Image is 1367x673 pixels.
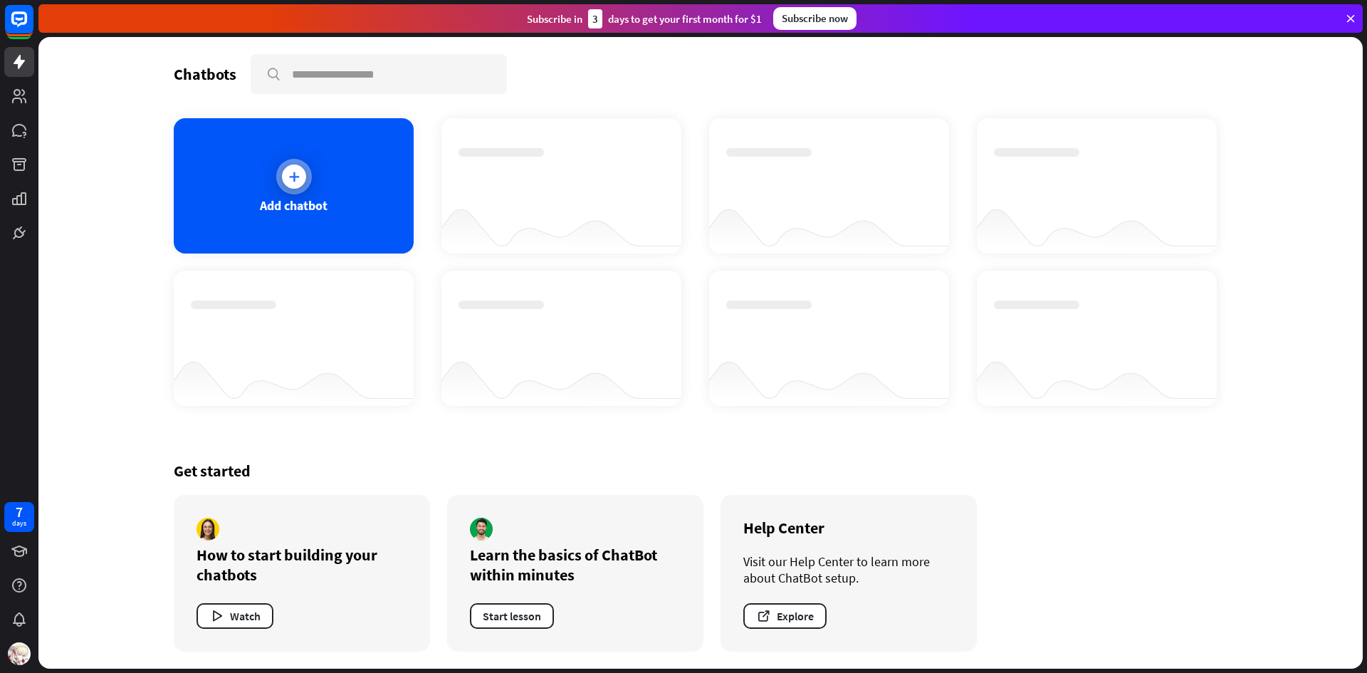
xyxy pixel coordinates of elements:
[773,7,857,30] div: Subscribe now
[197,603,273,629] button: Watch
[743,603,827,629] button: Explore
[11,6,54,48] button: Open LiveChat chat widget
[470,603,554,629] button: Start lesson
[743,518,954,538] div: Help Center
[12,518,26,528] div: days
[588,9,602,28] div: 3
[174,64,236,84] div: Chatbots
[197,518,219,541] img: author
[4,502,34,532] a: 7 days
[174,461,1227,481] div: Get started
[527,9,762,28] div: Subscribe in days to get your first month for $1
[16,506,23,518] div: 7
[470,545,681,585] div: Learn the basics of ChatBot within minutes
[197,545,407,585] div: How to start building your chatbots
[470,518,493,541] img: author
[743,553,954,586] div: Visit our Help Center to learn more about ChatBot setup.
[260,197,328,214] div: Add chatbot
